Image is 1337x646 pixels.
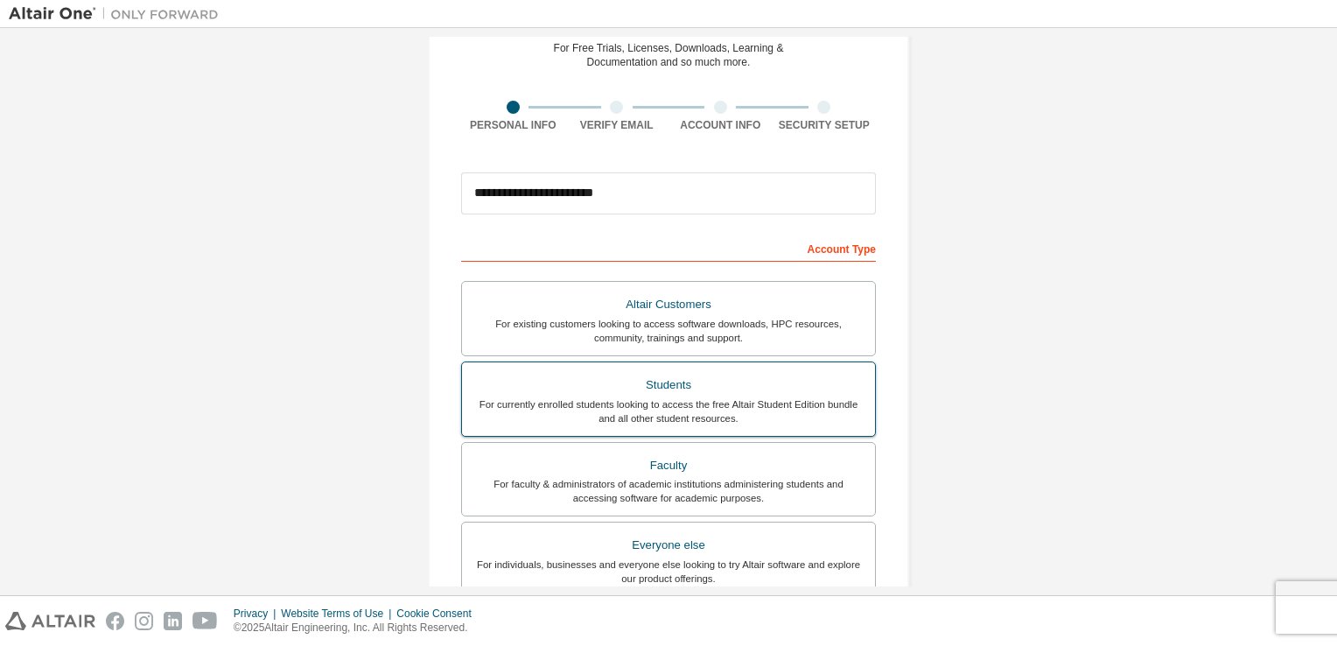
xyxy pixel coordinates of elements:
img: instagram.svg [135,612,153,630]
div: Altair Customers [472,292,864,317]
div: Account Type [461,234,876,262]
div: Cookie Consent [396,607,481,621]
div: Everyone else [472,533,864,558]
div: Account Info [668,118,773,132]
img: altair_logo.svg [5,612,95,630]
div: For existing customers looking to access software downloads, HPC resources, community, trainings ... [472,317,864,345]
div: Security Setup [773,118,877,132]
div: Faculty [472,453,864,478]
img: youtube.svg [192,612,218,630]
img: Altair One [9,5,227,23]
div: For Free Trials, Licenses, Downloads, Learning & Documentation and so much more. [554,41,784,69]
div: Website Terms of Use [281,607,396,621]
div: For faculty & administrators of academic institutions administering students and accessing softwa... [472,477,864,505]
img: facebook.svg [106,612,124,630]
div: Privacy [234,607,281,621]
div: For currently enrolled students looking to access the free Altair Student Edition bundle and all ... [472,397,864,425]
div: Verify Email [565,118,669,132]
div: Students [472,373,864,397]
img: linkedin.svg [164,612,182,630]
p: © 2025 Altair Engineering, Inc. All Rights Reserved. [234,621,482,635]
div: Personal Info [461,118,565,132]
div: For individuals, businesses and everyone else looking to try Altair software and explore our prod... [472,558,864,586]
